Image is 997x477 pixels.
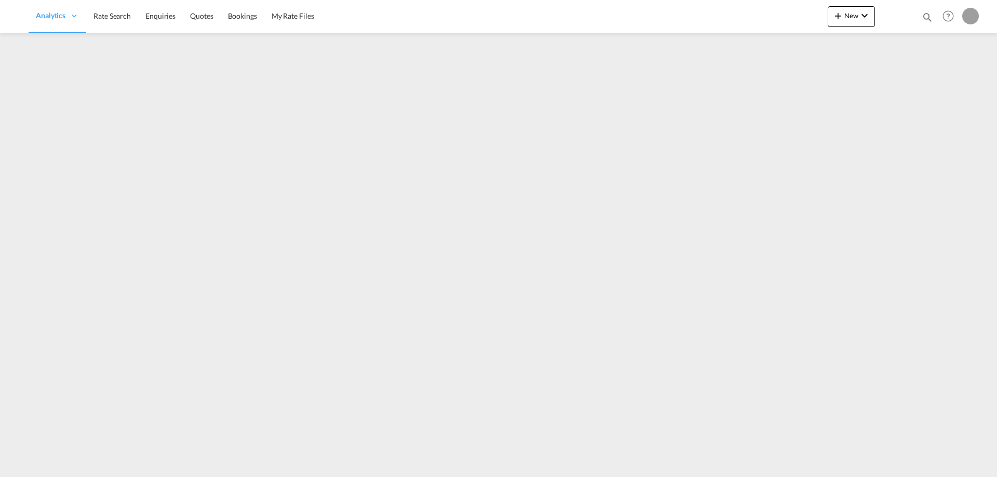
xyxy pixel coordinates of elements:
md-icon: icon-chevron-down [858,9,871,22]
span: Bookings [228,11,257,20]
span: Help [939,7,957,25]
span: Rate Search [93,11,131,20]
span: New [832,11,871,20]
span: My Rate Files [272,11,314,20]
div: Help [939,7,962,26]
md-icon: icon-magnify [922,11,933,23]
md-icon: icon-plus 400-fg [832,9,844,22]
span: Enquiries [145,11,176,20]
span: Analytics [36,10,65,21]
button: icon-plus 400-fgNewicon-chevron-down [828,6,875,27]
div: icon-magnify [922,11,933,27]
span: Quotes [190,11,213,20]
